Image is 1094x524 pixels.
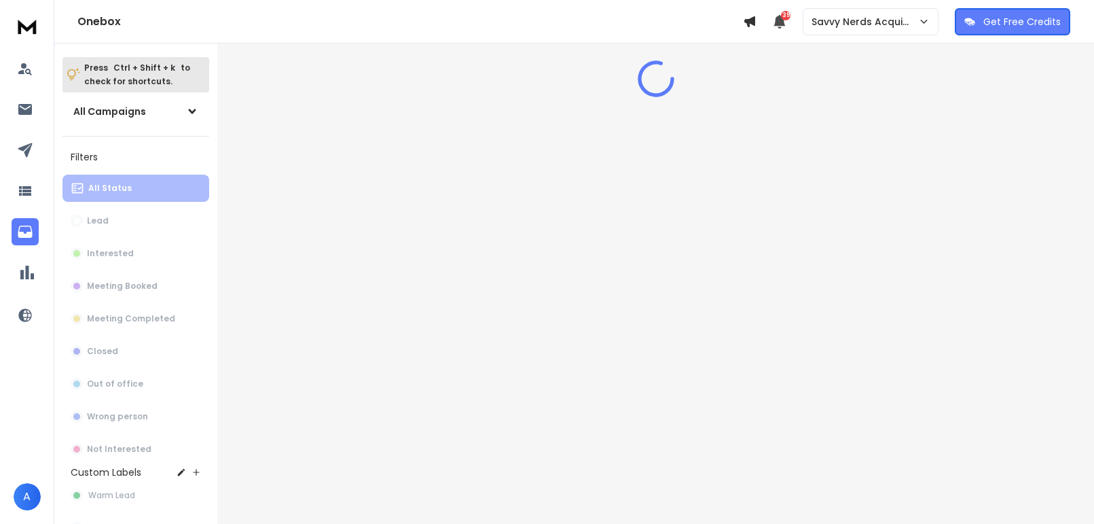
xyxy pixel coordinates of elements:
button: A [14,483,41,510]
h1: All Campaigns [73,105,146,118]
p: Press to check for shortcuts. [84,61,190,88]
button: All Campaigns [62,98,209,125]
span: Ctrl + Shift + k [111,60,177,75]
p: Savvy Nerds Acquisition [812,15,918,29]
img: logo [14,14,41,39]
h3: Filters [62,147,209,167]
h1: Onebox [77,14,743,30]
p: Get Free Credits [983,15,1061,29]
span: 39 [781,11,790,20]
h3: Custom Labels [71,466,141,479]
button: Get Free Credits [955,8,1070,35]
